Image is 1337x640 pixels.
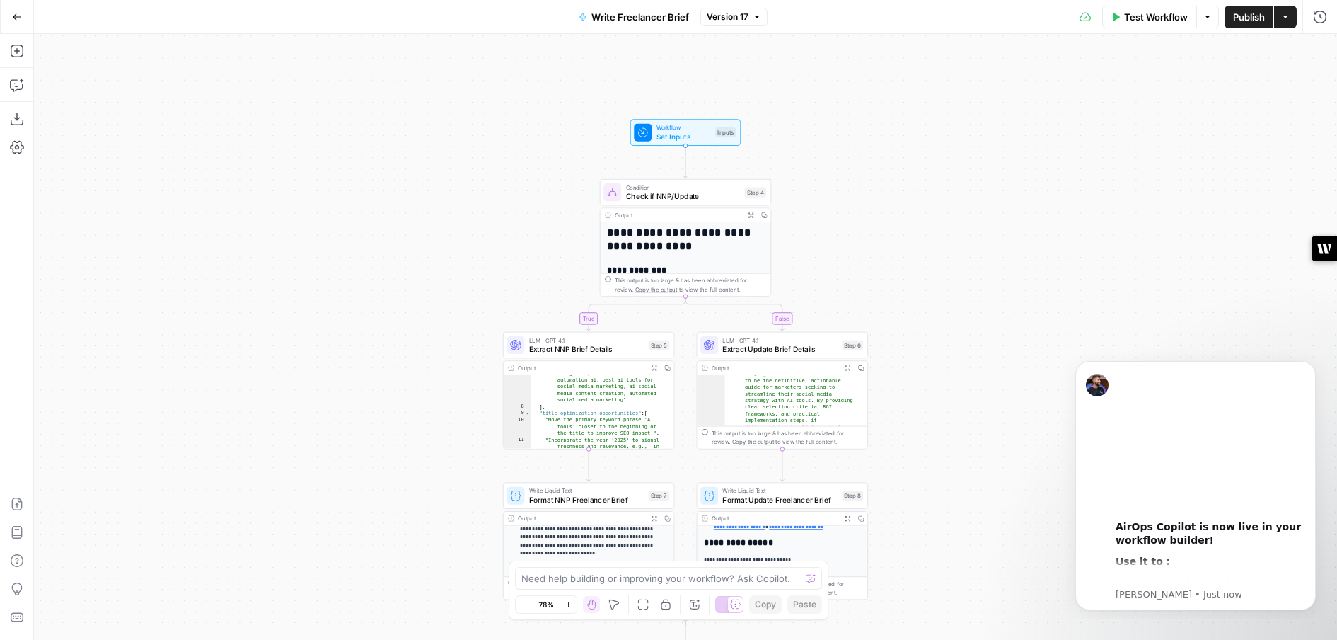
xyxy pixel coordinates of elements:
div: 4 [697,370,724,476]
span: Copy the output [635,286,677,292]
span: Write Freelancer Brief [591,10,689,24]
g: Edge from step_4 to step_6 [685,296,784,331]
button: Write Freelancer Brief [570,6,698,28]
div: 7 [504,357,531,404]
span: Publish [1233,10,1265,24]
span: Format NNP Freelancer Brief [529,494,644,505]
div: 9 [504,410,531,416]
span: Condition [626,183,741,192]
span: LLM · GPT-4.1 [722,336,838,345]
div: Output [615,210,741,219]
button: Test Workflow [1102,6,1196,28]
div: 8 [504,404,531,410]
div: Step 5 [649,340,670,350]
div: Output [518,514,644,523]
div: Step 8 [842,491,863,501]
g: Edge from start to step_4 [684,145,688,178]
div: This output is too large & has been abbreviated for review. to view the full content. [712,579,863,597]
div: This output is too large & has been abbreviated for review. to view the full content. [712,429,863,447]
div: Inputs [715,127,736,137]
span: 78% [538,599,554,610]
div: Step 6 [842,340,863,350]
iframe: Intercom notifications message [1054,349,1337,619]
span: Toggle code folding, rows 9 through 16 [524,410,531,416]
div: 10 [504,416,531,436]
div: Step 4 [745,188,767,198]
button: Publish [1225,6,1273,28]
g: Edge from step_5 to step_7 [587,449,591,481]
button: Paste [787,595,822,614]
span: Extract Update Brief Details [722,343,838,355]
span: Copy [755,598,776,611]
div: LLM · GPT-4.1Extract Update Brief DetailsStep 6Output "strategic_vision":"This content aims to be... [697,332,868,450]
span: Paste [793,598,816,611]
span: Copy the output [732,439,774,445]
g: Edge from step_4 to step_5 [587,296,685,331]
span: Write Liquid Text [722,486,838,496]
span: Check if NNP/Update [626,190,741,202]
span: Extract NNP Brief Details [529,343,644,355]
button: Version 17 [700,8,768,26]
g: Edge from step_6 to step_8 [781,449,785,481]
span: Format Update Freelancer Brief [722,494,838,505]
div: Output [712,514,838,523]
div: WorkflowSet InputsInputs [600,119,771,146]
span: Write Liquid Text [529,486,644,496]
button: Copy [749,595,782,614]
div: Output [712,363,838,372]
span: Version 17 [707,11,748,23]
span: Test Workflow [1124,10,1188,24]
div: 11 [504,437,531,457]
div: Step 7 [649,491,670,501]
div: LLM · GPT-4.1Extract NNP Brief DetailsStep 5Output management, social media automation ai, best a... [503,332,674,450]
span: LLM · GPT-4.1 [529,336,644,345]
div: Output [518,363,644,372]
span: Workflow [656,123,711,132]
div: This output is too large & has been abbreviated for review. to view the full content. [615,276,766,294]
span: Set Inputs [656,131,711,142]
